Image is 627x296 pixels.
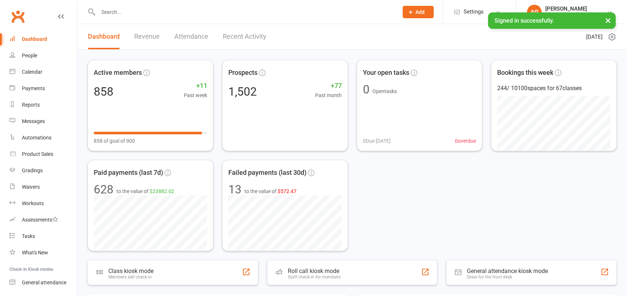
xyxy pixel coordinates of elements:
span: Open tasks [372,88,397,94]
a: Gradings [9,162,77,179]
span: [DATE] [586,32,603,41]
div: Staff check-in for members [288,274,341,280]
a: Dashboard [9,31,77,47]
div: Automations [22,135,51,141]
div: Members self check-in [108,274,154,280]
span: Paid payments (last 7d) [94,168,163,178]
a: Waivers [9,179,77,195]
div: Class kiosk mode [108,268,154,274]
a: Calendar [9,64,77,80]
span: Past week [184,91,207,99]
a: Messages [9,113,77,130]
span: to the value of [116,187,174,195]
div: Calendar [22,69,42,75]
div: What's New [22,250,48,255]
div: Tasks [22,233,35,239]
a: Tasks [9,228,77,245]
div: Messages [22,118,45,124]
a: Assessments [9,212,77,228]
span: 858 of goal of 900 [94,137,135,145]
span: $572.47 [278,188,297,194]
a: Recent Activity [223,24,266,49]
div: Product Sales [22,151,53,157]
div: Assessments [22,217,58,223]
div: AG [527,5,542,19]
a: Clubworx [9,7,27,26]
span: Prospects [228,68,258,78]
span: Settings [464,4,484,20]
span: Failed payments (last 30d) [228,168,306,178]
div: General attendance [22,280,66,285]
span: +11 [184,81,207,91]
div: Dashboard [22,36,47,42]
div: 858 [94,86,113,97]
div: Great for the front desk [467,274,548,280]
span: Bookings this week [497,68,553,78]
a: Automations [9,130,77,146]
div: 13 [228,184,241,195]
a: Product Sales [9,146,77,162]
a: General attendance kiosk mode [9,274,77,291]
button: Add [403,6,434,18]
div: Gradings [22,168,43,173]
span: $23882.02 [150,188,174,194]
span: Add [415,9,425,15]
button: × [601,12,615,28]
span: Signed in successfully. [495,17,554,24]
div: 1,502 [228,86,257,97]
a: Payments [9,80,77,97]
span: Past month [315,91,342,99]
a: Attendance [174,24,208,49]
div: Workouts [22,200,44,206]
a: People [9,47,77,64]
div: Payments [22,85,45,91]
div: [PERSON_NAME] [545,5,607,12]
span: 0 overdue [455,137,476,145]
span: +77 [315,81,342,91]
span: Active members [94,68,142,78]
span: 0 Due [DATE] [363,137,391,145]
a: Reports [9,97,77,113]
div: General attendance kiosk mode [467,268,548,274]
a: Workouts [9,195,77,212]
div: Waivers [22,184,40,190]
a: What's New [9,245,77,261]
div: Roll call kiosk mode [288,268,341,274]
div: 0 [363,84,369,95]
div: People [22,53,37,58]
span: Your open tasks [363,68,409,78]
a: Revenue [134,24,160,49]
div: Reports [22,102,40,108]
a: Dashboard [88,24,120,49]
input: Search... [96,7,393,17]
span: to the value of [244,187,297,195]
div: Bujutsu Martial Arts Centre [545,12,607,19]
div: 244 / 10100 spaces for 67 classes [497,84,611,93]
div: 628 [94,184,113,195]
